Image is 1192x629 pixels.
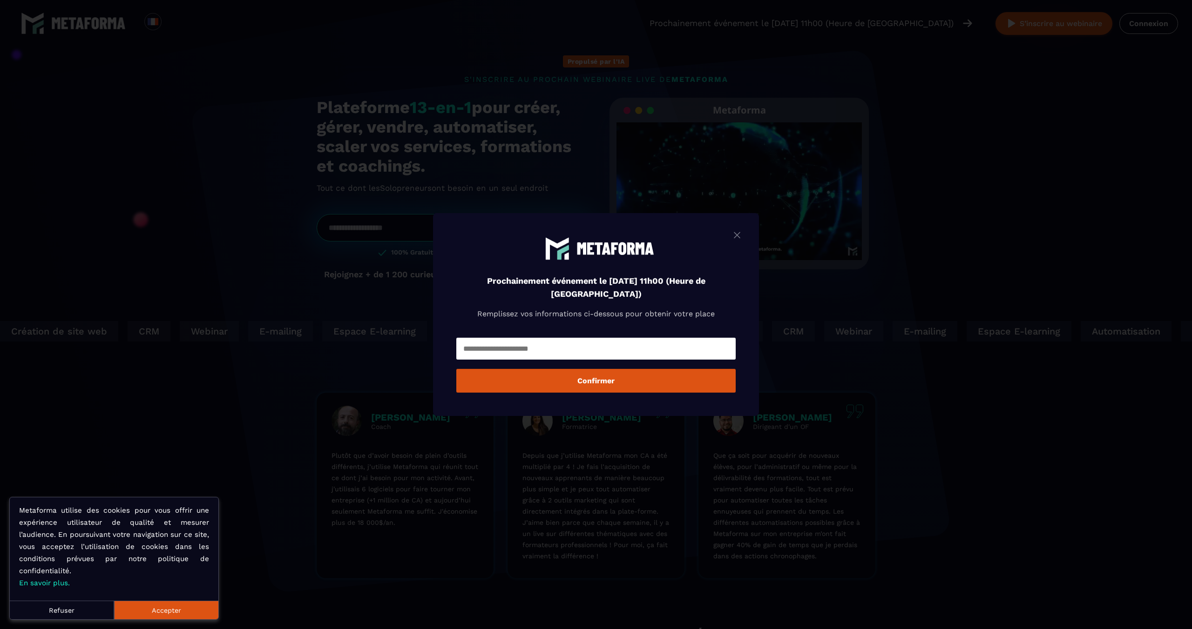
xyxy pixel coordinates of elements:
[10,601,114,619] button: Refuser
[19,504,209,589] p: Metaforma utilise des cookies pour vous offrir une expérience utilisateur de qualité et mesurer l...
[19,579,70,587] a: En savoir plus.
[456,369,736,393] button: Confirmer
[114,601,218,619] button: Accepter
[538,236,654,261] img: main logo
[731,229,743,241] img: close
[456,308,736,321] p: Remplissez vos informations ci-dessous pour obtenir votre place
[480,274,712,301] h4: Prochainement événement le [DATE] 11h00 (Heure de [GEOGRAPHIC_DATA])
